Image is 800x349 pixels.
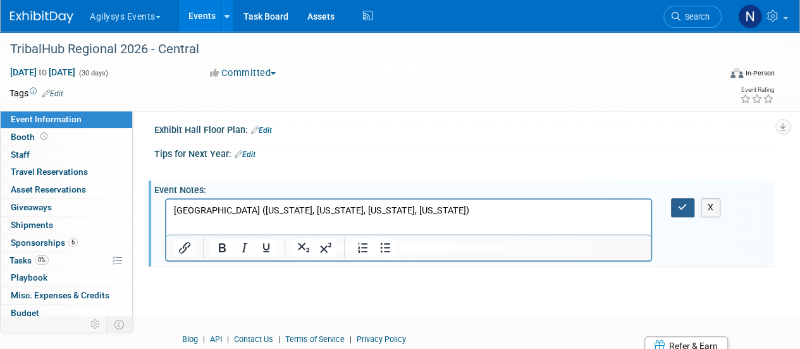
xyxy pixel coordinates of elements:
[210,334,222,344] a: API
[154,120,775,137] div: Exhibit Hall Floor Plan:
[1,305,132,322] a: Budget
[235,150,255,159] a: Edit
[11,114,82,124] span: Event Information
[11,272,47,282] span: Playbook
[11,132,50,142] span: Booth
[11,184,86,194] span: Asset Reservations
[1,111,132,128] a: Event Information
[200,334,208,344] span: |
[275,334,283,344] span: |
[740,87,774,93] div: Event Rating
[154,181,775,196] div: Event Notes:
[78,69,108,77] span: (30 days)
[374,239,396,257] button: Bullet list
[745,68,775,78] div: In-Person
[663,66,775,85] div: Event Format
[1,181,132,198] a: Asset Reservations
[1,199,132,216] a: Giveaways
[1,287,132,304] a: Misc. Expenses & Credits
[255,239,277,257] button: Underline
[11,290,109,300] span: Misc. Expenses & Credits
[211,239,233,257] button: Bold
[11,167,88,177] span: Travel Reservations
[233,239,255,257] button: Italic
[234,334,273,344] a: Contact Us
[206,67,281,80] button: Committed
[68,238,78,247] span: 6
[251,126,272,135] a: Edit
[42,89,63,98] a: Edit
[154,144,775,161] div: Tips for Next Year:
[347,334,355,344] span: |
[1,234,132,251] a: Sponsorships6
[1,146,132,163] a: Staff
[730,68,743,78] img: Format-Inperson.png
[11,308,39,318] span: Budget
[663,6,722,28] a: Search
[1,252,132,269] a: Tasks0%
[293,239,314,257] button: Subscript
[224,334,232,344] span: |
[1,129,132,146] a: Booth
[738,4,762,29] img: Natalie Morin
[182,334,198,344] a: Blog
[1,217,132,234] a: Shipments
[1,269,132,286] a: Playbook
[6,38,710,61] div: TribalHub Regional 2026 - Central
[174,239,195,257] button: Insert/edit link
[285,334,345,344] a: Terms of Service
[37,67,49,77] span: to
[38,132,50,141] span: Booth not reserved yet
[35,255,49,265] span: 0%
[11,202,52,212] span: Giveaways
[1,163,132,181] a: Travel Reservations
[9,255,49,265] span: Tasks
[701,198,721,217] button: X
[10,11,73,23] img: ExhibitDay
[107,316,133,333] td: Toggle Event Tabs
[11,238,78,248] span: Sponsorships
[680,12,710,22] span: Search
[357,334,406,344] a: Privacy Policy
[11,149,30,160] span: Staff
[85,316,107,333] td: Personalize Event Tab Strip
[9,67,76,78] span: [DATE] [DATE]
[9,87,63,99] td: Tags
[11,220,53,230] span: Shipments
[352,239,374,257] button: Numbered list
[315,239,336,257] button: Superscript
[166,200,651,234] iframe: Rich Text Area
